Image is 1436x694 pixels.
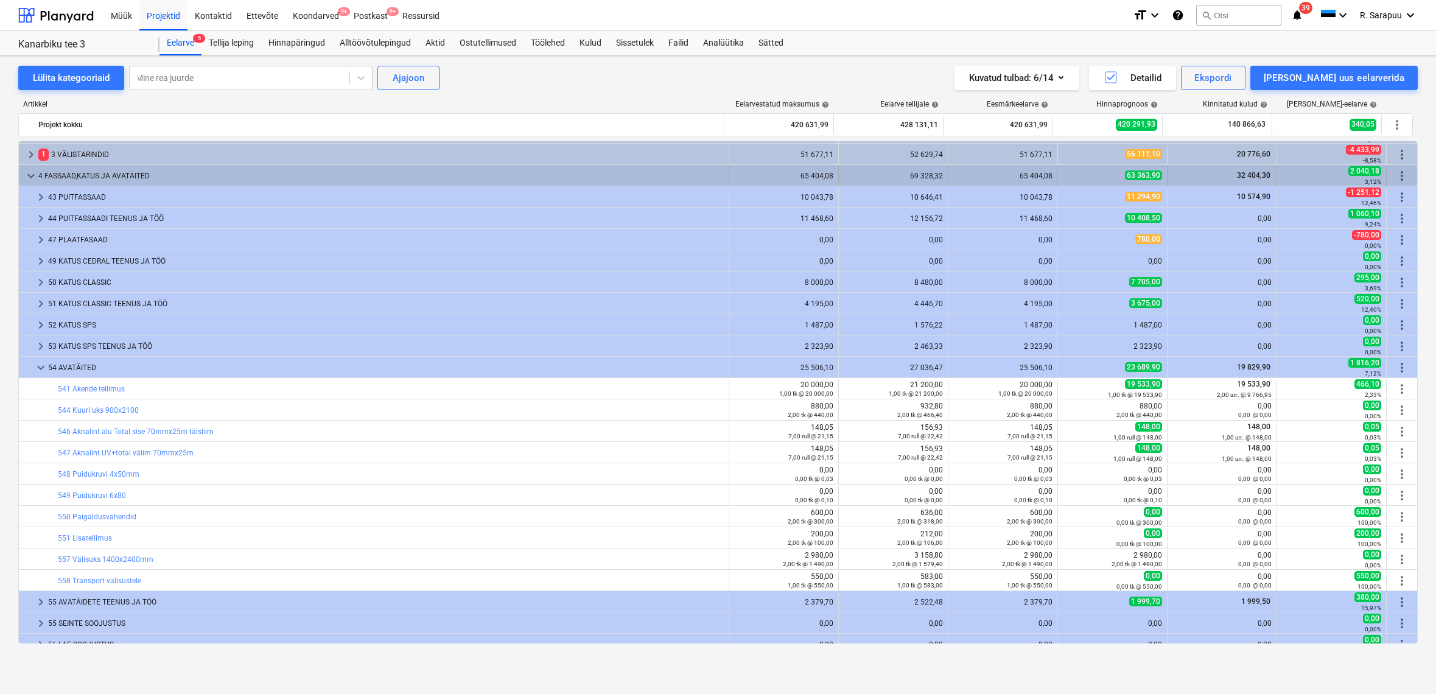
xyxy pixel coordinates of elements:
small: 0,00% [1365,242,1381,249]
div: 4 195,00 [734,300,833,308]
span: 10 574,90 [1236,192,1272,201]
span: Rohkem tegevusi [1395,254,1409,268]
small: 7,00 rull @ 21,15 [1007,454,1052,461]
small: 0,00 @ 0,00 [1238,412,1272,418]
span: 1 816,20 [1348,358,1381,368]
small: 0,00 tk @ 0,03 [795,475,833,482]
small: 12,40% [1361,306,1381,313]
span: 148,00 [1135,422,1162,432]
span: help [1038,101,1048,108]
div: 52 KATUS SPS [48,315,724,335]
div: 47 PLAATFASAAD [48,230,724,250]
span: Rohkem tegevusi [1395,360,1409,375]
a: Hinnapäringud [261,31,332,55]
small: 1,00 rull @ 148,00 [1113,455,1162,462]
div: [PERSON_NAME] uus eelarverida [1264,70,1404,86]
i: notifications [1291,8,1303,23]
div: Hinnaprognoos [1096,100,1158,108]
div: Eelarve tellijale [880,100,939,108]
div: 0,00 [1063,466,1162,483]
div: 0,00 [953,236,1052,244]
a: Analüütika [696,31,751,55]
div: 0,00 [1063,487,1162,504]
span: 340,05 [1350,119,1376,130]
span: keyboard_arrow_right [33,275,48,290]
small: -8,58% [1363,157,1381,164]
span: 520,00 [1354,294,1381,304]
button: Detailid [1089,66,1176,90]
span: help [1367,101,1377,108]
div: 156,93 [844,423,943,440]
span: Rohkem tegevusi [1395,339,1409,354]
span: Rohkem tegevusi [1395,595,1409,609]
small: 3,12% [1365,178,1381,185]
small: -12,46% [1359,200,1381,206]
span: Rohkem tegevusi [1390,117,1404,132]
div: 148,05 [734,423,833,440]
div: 2 323,90 [953,342,1052,351]
div: 49 KATUS CEDRAL TEENUS JA TÖÖ [48,251,724,271]
span: Rohkem tegevusi [1395,403,1409,418]
a: 547 Aknalint UV+total välim 70mmx25m [58,449,194,457]
a: Failid [661,31,696,55]
div: Kanarbiku tee 3 [18,38,145,51]
div: 0,00 [1172,278,1272,287]
button: Ekspordi [1181,66,1245,90]
span: 19 533,90 [1125,379,1162,389]
div: 20 000,00 [734,380,833,398]
small: 2,00 tk @ 466,40 [897,412,943,418]
span: 11 294,90 [1125,192,1162,202]
span: Rohkem tegevusi [1395,296,1409,311]
div: Kinnitatud kulud [1203,100,1267,108]
small: 2,00 tk @ 300,00 [788,518,833,525]
div: 27 036,47 [844,363,943,372]
span: Rohkem tegevusi [1395,424,1409,439]
div: 2 323,90 [1063,342,1162,351]
span: 9+ [338,7,350,16]
iframe: Chat Widget [1375,636,1436,694]
i: keyboard_arrow_down [1147,8,1162,23]
div: 8 480,00 [844,278,943,287]
span: 148,00 [1246,444,1272,452]
div: 148,05 [953,444,1052,461]
span: search [1202,10,1211,20]
small: 0,00 tk @ 300,00 [1116,519,1162,526]
div: Detailid [1104,70,1161,86]
a: Kulud [572,31,609,55]
div: [PERSON_NAME]-eelarve [1287,100,1377,108]
span: help [819,101,829,108]
span: keyboard_arrow_right [33,637,48,652]
small: 0,03% [1365,455,1381,462]
div: 4 446,70 [844,300,943,308]
small: 7,00 rull @ 21,15 [1007,433,1052,440]
a: 546 Aknalint alu Total sise 70mmx25m täisliim [58,427,214,436]
div: 880,00 [734,402,833,419]
span: 0,00 [1363,315,1381,325]
span: 2 040,18 [1348,166,1381,176]
small: 0,03% [1365,434,1381,441]
div: 1 487,00 [1063,321,1162,329]
span: keyboard_arrow_right [24,147,38,162]
span: keyboard_arrow_right [33,233,48,247]
span: Rohkem tegevusi [1395,190,1409,205]
small: 2,33% [1365,391,1381,398]
div: 54 AVATÄITED [48,358,724,377]
small: 0,00 tk @ 0,00 [905,497,943,503]
small: 2,00 tk @ 440,00 [1116,412,1162,418]
div: 0,00 [1172,466,1272,483]
div: 21 200,00 [844,380,943,398]
a: 549 Puidukruvi 6x80 [58,491,126,500]
div: 3 VÄLISTARINDID [38,145,724,164]
div: 8 000,00 [953,278,1052,287]
div: 4 FASSAAD,KATUS JA AVATÄITED [38,166,724,186]
div: 420 631,99 [729,115,828,135]
small: 1,00 tk @ 20 000,00 [998,390,1052,397]
span: help [1258,101,1267,108]
a: 558 Transport välisustele [58,577,141,585]
div: Projekt kokku [38,115,719,135]
span: 23 689,90 [1125,362,1162,372]
small: 7,00 rull @ 21,15 [788,433,833,440]
div: Eesmärkeelarve [987,100,1048,108]
div: Artikkel [18,100,725,108]
span: 0,00 [1363,337,1381,346]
